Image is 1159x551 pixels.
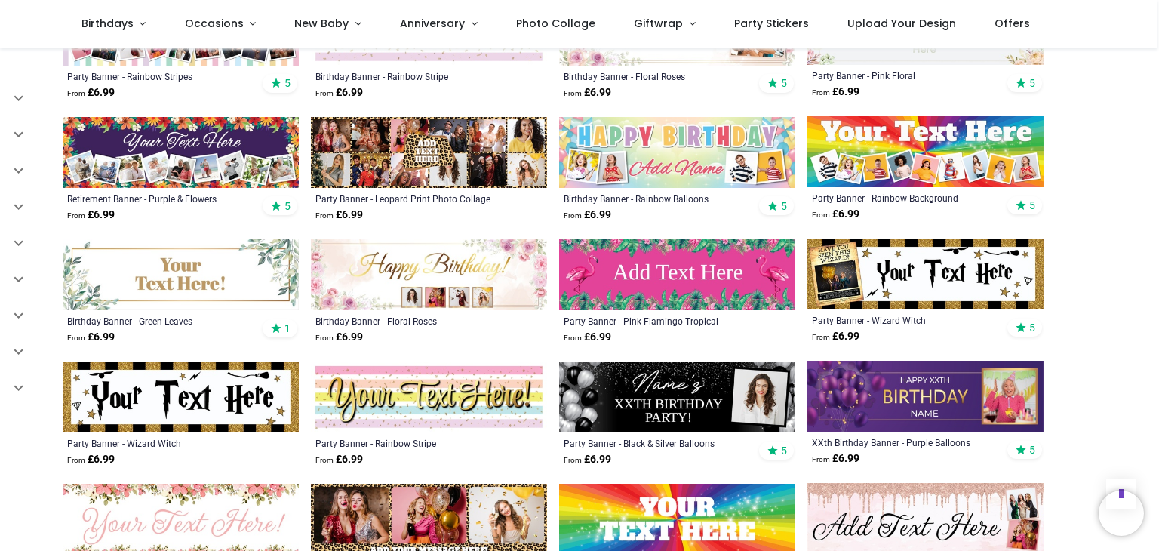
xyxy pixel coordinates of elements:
[847,16,956,31] span: Upload Your Design
[812,455,830,463] span: From
[315,211,334,220] span: From
[516,16,595,31] span: Photo Collage
[67,85,115,100] strong: £ 6.99
[311,362,547,432] img: Personalised Party Banner - Rainbow Stripe - Custom Text
[812,211,830,219] span: From
[564,70,746,82] a: Birthday Banner - Floral Roses
[812,69,994,82] a: Party Banner - Pink Floral
[564,208,611,223] strong: £ 6.99
[812,436,994,448] a: XXth Birthday Banner - Purple Balloons
[315,437,497,449] a: Party Banner - Rainbow Stripe
[81,16,134,31] span: Birthdays
[559,239,795,310] img: Personalised Party Banner - Pink Flamingo Tropical - Custom Text
[67,89,85,97] span: From
[564,89,582,97] span: From
[185,16,244,31] span: Occasions
[559,362,795,432] img: Personalised Party Banner - Black & Silver Balloons - Custom Text & 1 Photo Upload
[1029,76,1035,90] span: 5
[559,117,795,188] img: Personalised Happy Birthday Banner - Rainbow Balloons - Custom Name & 4 Photo Upload
[315,85,363,100] strong: £ 6.99
[1029,321,1035,334] span: 5
[315,315,497,327] a: Birthday Banner - Floral Roses
[812,85,859,100] strong: £ 6.99
[315,70,497,82] a: Birthday Banner - Rainbow Stripe
[315,89,334,97] span: From
[995,16,1030,31] span: Offers
[812,192,994,204] a: Party Banner - Rainbow Background
[734,16,809,31] span: Party Stickers
[564,211,582,220] span: From
[67,456,85,464] span: From
[812,207,859,222] strong: £ 6.99
[812,88,830,97] span: From
[564,437,746,449] a: Party Banner - Black & Silver Balloons
[564,192,746,205] a: Birthday Banner - Rainbow Balloons
[1099,491,1144,536] iframe: Brevo live chat
[67,334,85,342] span: From
[67,211,85,220] span: From
[311,239,547,310] img: Personalised Happy Birthday Banner - Floral Roses - 4 Photo Upload
[67,330,115,345] strong: £ 6.99
[812,329,859,344] strong: £ 6.99
[781,444,787,457] span: 5
[315,330,363,345] strong: £ 6.99
[812,333,830,341] span: From
[564,456,582,464] span: From
[315,334,334,342] span: From
[284,322,291,335] span: 1
[781,199,787,213] span: 5
[400,16,465,31] span: Anniversary
[315,208,363,223] strong: £ 6.99
[1029,199,1035,212] span: 5
[284,76,291,90] span: 5
[564,315,746,327] a: Party Banner - Pink Flamingo Tropical
[284,199,291,213] span: 5
[564,85,611,100] strong: £ 6.99
[67,437,249,449] a: Party Banner - Wizard Witch
[1029,443,1035,457] span: 5
[294,16,349,31] span: New Baby
[807,239,1044,309] img: Personalised Party Banner - Wizard Witch - Custom Text & 1 Photo Upload
[564,330,611,345] strong: £ 6.99
[315,452,363,467] strong: £ 6.99
[67,208,115,223] strong: £ 6.99
[67,70,249,82] a: Party Banner - Rainbow Stripes
[781,76,787,90] span: 5
[63,239,299,310] img: Personalised Birthday Banner - Green Leaves - Custom Name
[564,334,582,342] span: From
[67,192,249,205] a: Retirement Banner - Purple & Flowers
[311,117,547,188] img: Personalised Party Banner - Leopard Print Photo Collage - Custom Text & 12 Photo Upload
[315,192,497,205] a: Party Banner - Leopard Print Photo Collage
[67,315,249,327] a: Birthday Banner - Green Leaves
[564,452,611,467] strong: £ 6.99
[67,452,115,467] strong: £ 6.99
[807,116,1044,187] img: Personalised Party Banner - Rainbow Background - 9 Photo Upload
[634,16,683,31] span: Giftwrap
[807,361,1044,432] img: Personalised Happy XXth Birthday Banner - Purple Balloons - Add Name & 1 Photo
[812,451,859,466] strong: £ 6.99
[63,117,299,188] img: Personalised Retirement Banner - Purple & Flowers - Custom Text & 9 Photo Upload
[315,456,334,464] span: From
[63,362,299,432] img: Personalised Party Banner - Wizard Witch - Custom Text
[812,314,994,326] a: Party Banner - Wizard Witch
